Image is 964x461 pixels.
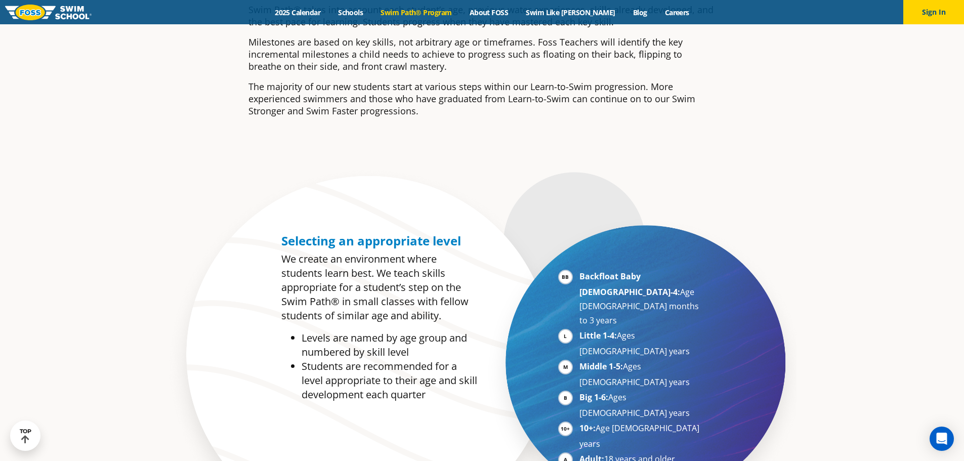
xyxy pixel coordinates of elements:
li: Levels are named by age group and numbered by skill level [302,331,477,359]
a: About FOSS [460,8,517,17]
strong: Big 1-6: [579,392,608,403]
a: Schools [329,8,372,17]
strong: Middle 1-5: [579,361,623,372]
a: Blog [624,8,656,17]
p: The majority of our new students start at various steps within our Learn-to-Swim progression. Mor... [248,80,716,117]
a: Swim Path® Program [372,8,460,17]
img: FOSS Swim School Logo [5,5,92,20]
a: Swim Like [PERSON_NAME] [517,8,624,17]
li: Ages [DEMOGRAPHIC_DATA] years [579,328,703,358]
li: Ages [DEMOGRAPHIC_DATA] years [579,359,703,389]
li: Age [DEMOGRAPHIC_DATA] years [579,421,703,451]
a: 2025 Calendar [266,8,329,17]
li: Students are recommended for a level appropriate to their age and skill development each quarter [302,359,477,402]
div: Open Intercom Messenger [930,427,954,451]
a: Careers [656,8,698,17]
div: TOP [20,428,31,444]
span: Selecting an appropriate level [281,232,461,249]
p: Milestones are based on key skills, not arbitrary age or timeframes. Foss Teachers will identify ... [248,36,716,72]
strong: 10+: [579,423,596,434]
li: Ages [DEMOGRAPHIC_DATA] years [579,390,703,420]
li: Age [DEMOGRAPHIC_DATA] months to 3 years [579,269,703,327]
strong: Backfloat Baby [DEMOGRAPHIC_DATA]-4: [579,271,680,298]
strong: Little 1-4: [579,330,617,341]
p: We create an environment where students learn best. We teach skills appropriate for a student’s s... [281,252,477,323]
